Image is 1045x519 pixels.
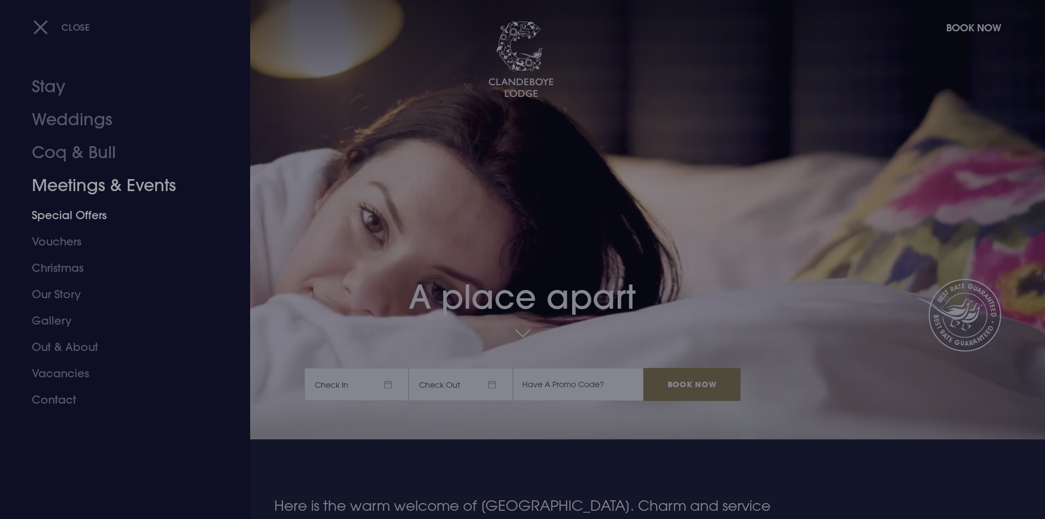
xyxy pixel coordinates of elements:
a: Gallery [32,308,205,334]
a: Contact [32,387,205,413]
a: Weddings [32,103,205,136]
a: Special Offers [32,202,205,228]
a: Out & About [32,334,205,360]
a: Our Story [32,281,205,308]
a: Vouchers [32,228,205,255]
span: Close [61,21,90,33]
a: Stay [32,70,205,103]
a: Vacancies [32,360,205,387]
a: Coq & Bull [32,136,205,169]
a: Christmas [32,255,205,281]
a: Meetings & Events [32,169,205,202]
button: Close [33,16,90,38]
